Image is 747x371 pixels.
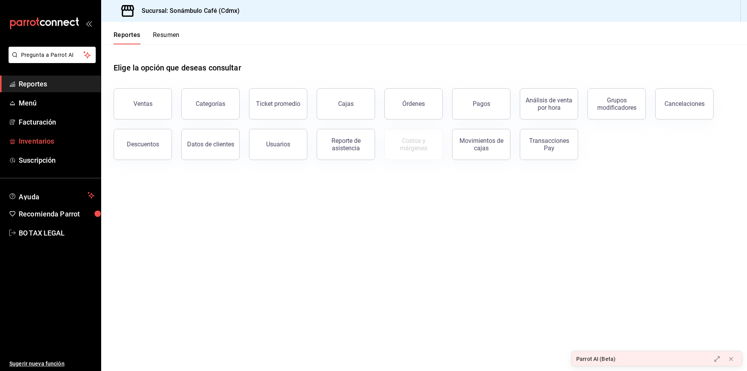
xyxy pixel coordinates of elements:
[133,100,153,107] div: Ventas
[86,20,92,26] button: open_drawer_menu
[665,100,705,107] div: Cancelaciones
[457,137,505,152] div: Movimientos de cajas
[317,129,375,160] button: Reporte de asistencia
[384,88,443,120] button: Órdenes
[520,129,578,160] button: Transacciones Pay
[114,88,172,120] button: Ventas
[114,129,172,160] button: Descuentos
[452,129,510,160] button: Movimientos de cajas
[402,100,425,107] div: Órdenes
[587,88,646,120] button: Grupos modificadores
[9,360,95,368] span: Sugerir nueva función
[19,209,95,219] span: Recomienda Parrot
[181,129,240,160] button: Datos de clientes
[187,141,234,148] div: Datos de clientes
[256,100,300,107] div: Ticket promedio
[249,88,307,120] button: Ticket promedio
[19,79,95,89] span: Reportes
[127,141,159,148] div: Descuentos
[114,31,140,44] button: Reportes
[114,31,180,44] div: navigation tabs
[196,100,225,107] div: Categorías
[317,88,375,120] button: Cajas
[389,137,438,152] div: Costos y márgenes
[114,62,241,74] h1: Elige la opción que deseas consultar
[249,129,307,160] button: Usuarios
[19,98,95,108] span: Menú
[19,117,95,127] span: Facturación
[21,51,84,59] span: Pregunta a Parrot AI
[473,100,490,107] div: Pagos
[5,56,96,65] a: Pregunta a Parrot AI
[452,88,510,120] button: Pagos
[322,137,370,152] div: Reporte de asistencia
[19,155,95,165] span: Suscripción
[153,31,180,44] button: Resumen
[135,6,240,16] h3: Sucursal: Sonámbulo Café (Cdmx)
[266,141,290,148] div: Usuarios
[655,88,714,120] button: Cancelaciones
[19,228,95,238] span: BO TAX LEGAL
[593,97,641,111] div: Grupos modificadores
[338,100,354,107] div: Cajas
[520,88,578,120] button: Análisis de venta por hora
[9,47,96,63] button: Pregunta a Parrot AI
[525,97,573,111] div: Análisis de venta por hora
[19,136,95,146] span: Inventarios
[19,191,84,200] span: Ayuda
[181,88,240,120] button: Categorías
[576,355,615,363] div: Parrot AI (Beta)
[384,129,443,160] button: Contrata inventarios para ver este reporte
[525,137,573,152] div: Transacciones Pay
